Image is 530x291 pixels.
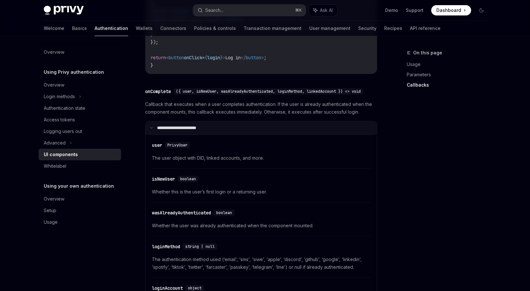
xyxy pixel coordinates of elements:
span: </ [241,55,246,61]
span: = [202,55,205,61]
a: Overview [39,193,121,205]
a: Authentication state [39,102,121,114]
span: > [261,55,264,61]
a: Demo [385,7,398,14]
a: Logging users out [39,126,121,137]
span: button [169,55,184,61]
span: onClick [184,55,202,61]
div: onComplete [145,88,171,95]
span: { [205,55,207,61]
div: Usage [44,218,58,226]
a: UI components [39,149,121,160]
a: Transaction management [244,21,302,36]
div: Logging users out [44,127,82,135]
div: Access tokens [44,116,75,124]
img: dark logo [44,6,84,15]
div: loginMethod [152,243,180,250]
a: Parameters [407,70,492,80]
div: Whether the user was already authenticated when the component mounted. [152,222,370,230]
div: UI components [44,151,78,158]
a: Overview [39,79,121,91]
span: ; [264,55,266,61]
a: Overview [39,46,121,58]
div: wasAlreadyAuthenticated [152,210,211,216]
div: The user object with DID, linked accounts, and more. [152,154,370,162]
a: Access tokens [39,114,121,126]
a: Whitelabel [39,160,121,172]
div: Authentication state [44,104,85,112]
a: Basics [72,21,87,36]
div: isNewUser [152,176,175,182]
span: < [166,55,169,61]
div: Advanced [44,139,66,147]
button: Ask AI [309,5,337,16]
span: string | null [185,244,215,249]
span: button [246,55,261,61]
span: } [151,62,153,68]
span: > [223,55,225,61]
span: boolean [180,176,196,182]
a: Recipes [384,21,402,36]
span: Dashboard [436,7,461,14]
a: API reference [410,21,441,36]
a: Policies & controls [194,21,236,36]
h5: Using your own authentication [44,182,114,190]
a: Setup [39,205,121,216]
div: Overview [44,48,64,56]
span: ⌘ K [295,8,302,13]
a: Welcome [44,21,64,36]
h5: Using Privy authentication [44,68,104,76]
span: } [151,32,153,37]
div: Login methods [44,93,75,100]
span: }); [151,39,158,45]
a: Callbacks [407,80,492,90]
button: Search...⌘K [193,5,306,16]
span: PrivyUser [167,143,188,148]
span: Ask AI [320,7,333,14]
span: On this page [413,49,442,57]
span: object [188,286,201,291]
a: Dashboard [431,5,471,15]
a: Security [358,21,377,36]
div: Search... [205,6,223,14]
a: Wallets [136,21,153,36]
span: Callback that executes when a user completes authentication. If the user is already authenticated... [145,100,377,116]
span: return [151,55,166,61]
button: Toggle dark mode [476,5,487,15]
a: User management [309,21,350,36]
span: ({ user, isNewUser, wasAlreadyAuthenticated, loginMethod, linkedAccount }) => void [176,89,361,94]
a: Usage [407,59,492,70]
span: login [207,55,220,61]
div: The authentication method used (‘email’, ‘sms’, ‘siwe’, ‘apple’, ‘discord’, ‘github’, ‘google’, ‘... [152,256,370,271]
span: } [220,55,223,61]
div: Whitelabel [44,162,66,170]
a: Support [406,7,423,14]
div: Whether this is the user’s first login or a returning user. [152,188,370,196]
a: Connectors [160,21,186,36]
div: Setup [44,207,56,214]
span: Log in [225,55,241,61]
div: user [152,142,162,148]
div: Overview [44,81,64,89]
span: boolean [216,210,232,215]
div: Overview [44,195,64,203]
a: Authentication [95,21,128,36]
a: Usage [39,216,121,228]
